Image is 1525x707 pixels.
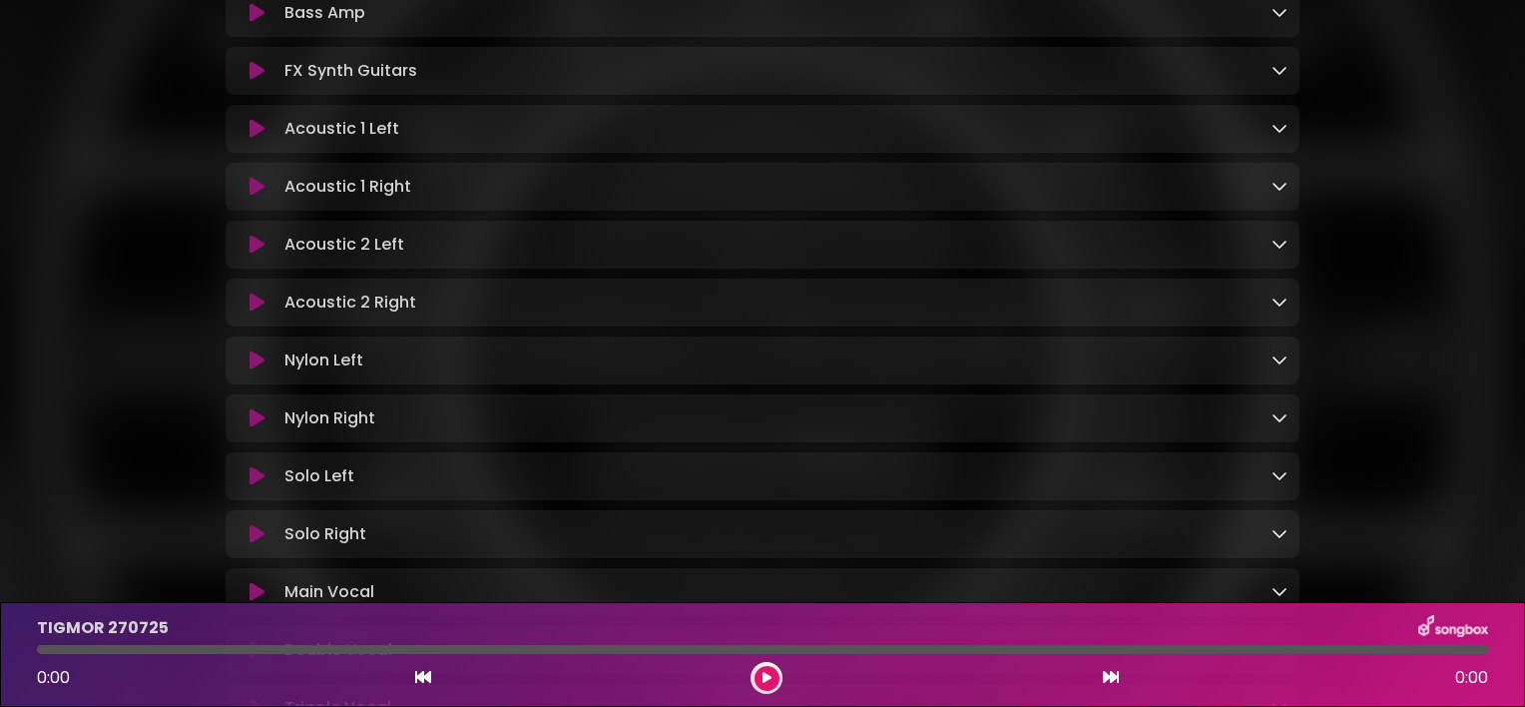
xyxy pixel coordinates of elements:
[284,59,417,83] p: FX Synth Guitars
[37,666,70,689] span: 0:00
[284,522,366,546] p: Solo Right
[284,1,365,25] p: Bass Amp
[284,349,363,372] p: Nylon Left
[284,291,416,315] p: Acoustic 2 Right
[1455,666,1488,690] span: 0:00
[1418,615,1488,641] img: songbox-logo-white.png
[37,616,169,640] p: TIGMOR 270725
[284,175,411,199] p: Acoustic 1 Right
[284,233,404,257] p: Acoustic 2 Left
[284,464,354,488] p: Solo Left
[284,580,374,604] p: Main Vocal
[284,406,375,430] p: Nylon Right
[284,117,399,141] p: Acoustic 1 Left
